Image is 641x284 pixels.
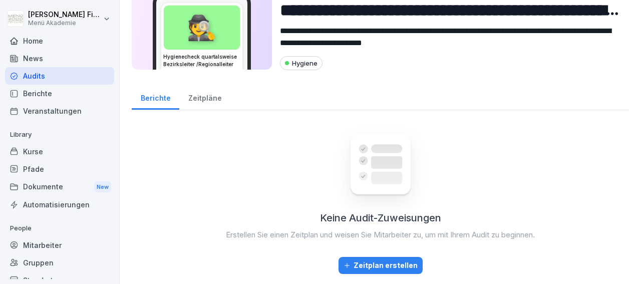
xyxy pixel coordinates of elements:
a: Kurse [5,143,114,160]
div: Hygiene [280,56,323,70]
p: Menü Akademie [28,20,101,27]
h3: Hygienecheck quartalsweise Bezirksleiter /Regionalleiter [163,53,240,68]
a: Gruppen [5,254,114,271]
p: People [5,220,114,236]
a: Mitarbeiter [5,236,114,254]
a: Pfade [5,160,114,178]
div: Zeitplan erstellen [344,260,418,271]
div: 🕵️ [164,6,240,50]
a: Zeitpläne [179,84,230,110]
a: Audits [5,67,114,85]
a: News [5,50,114,67]
p: Library [5,127,114,143]
a: Berichte [132,84,179,110]
a: Automatisierungen [5,196,114,213]
h2: Keine Audit-Zuweisungen [320,210,441,225]
button: Zeitplan erstellen [339,257,423,274]
p: [PERSON_NAME] Fiegert [28,11,101,19]
a: Berichte [5,85,114,102]
a: DokumenteNew [5,178,114,196]
div: New [94,181,111,193]
a: Home [5,32,114,50]
div: Dokumente [5,178,114,196]
p: Erstellen Sie einen Zeitplan und weisen Sie Mitarbeiter zu, um mit Ihrem Audit zu beginnen. [226,229,535,241]
a: Veranstaltungen [5,102,114,120]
